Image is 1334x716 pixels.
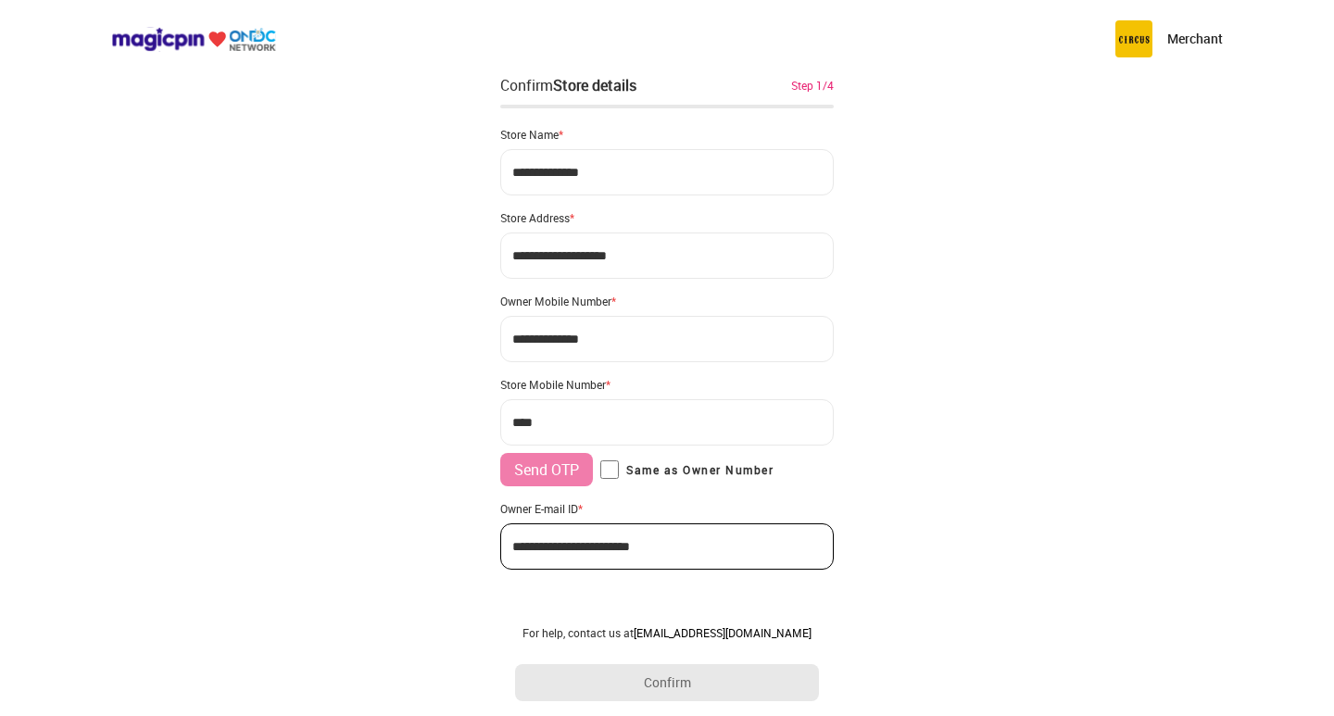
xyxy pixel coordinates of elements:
[1167,30,1223,48] p: Merchant
[500,210,834,225] div: Store Address
[500,377,834,392] div: Store Mobile Number
[515,625,819,640] div: For help, contact us at
[634,625,812,640] a: [EMAIL_ADDRESS][DOMAIN_NAME]
[500,501,834,516] div: Owner E-mail ID
[1115,20,1152,57] img: circus.b677b59b.png
[500,74,636,96] div: Confirm
[600,460,619,479] input: Same as Owner Number
[553,75,636,95] div: Store details
[791,77,834,94] div: Step 1/4
[111,27,276,52] img: ondc-logo-new-small.8a59708e.svg
[500,294,834,308] div: Owner Mobile Number
[500,127,834,142] div: Store Name
[515,664,819,701] button: Confirm
[600,460,774,479] label: Same as Owner Number
[500,453,593,486] button: Send OTP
